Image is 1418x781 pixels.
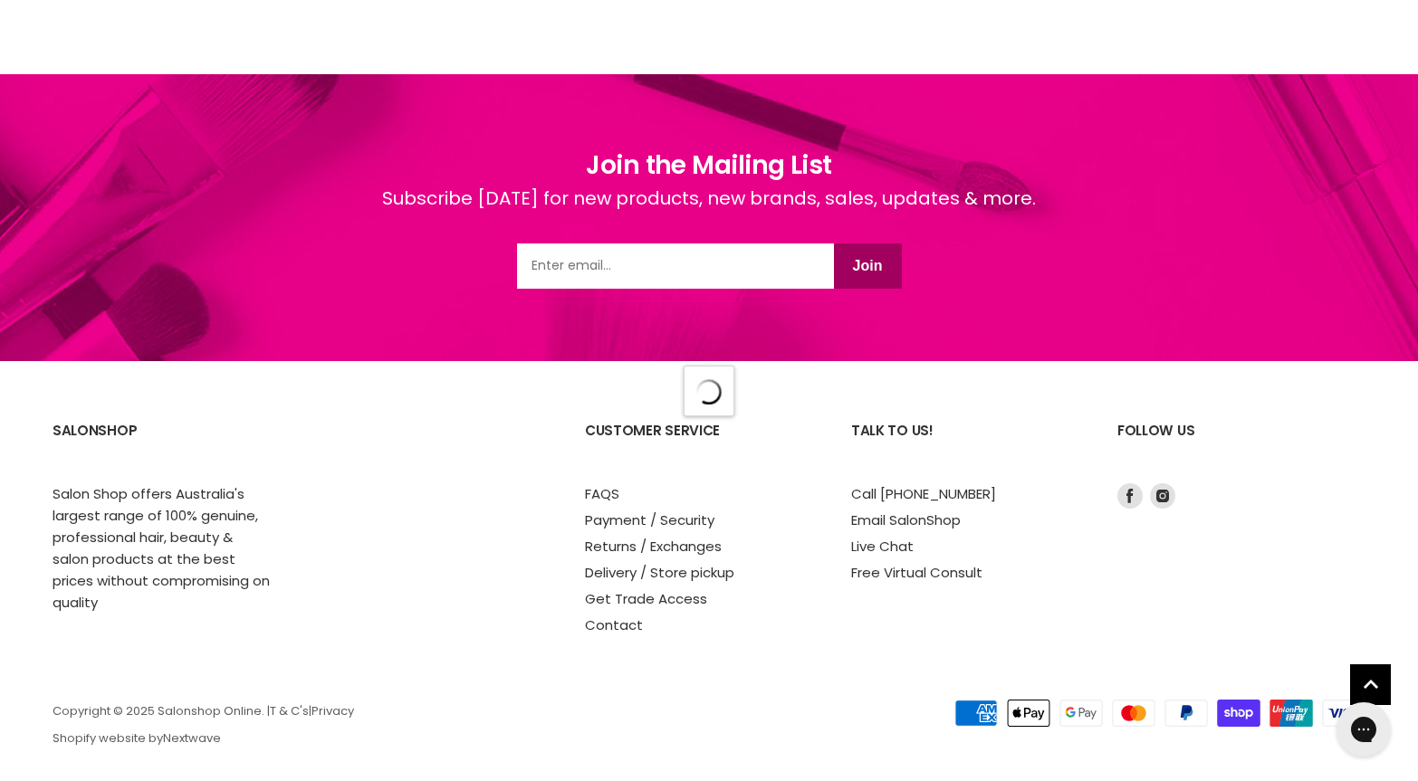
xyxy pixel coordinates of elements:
[585,537,722,556] a: Returns / Exchanges
[585,408,815,483] h2: Customer Service
[851,408,1081,483] h2: Talk to us!
[585,615,643,634] a: Contact
[1117,408,1365,483] h2: Follow us
[382,185,1036,243] div: Subscribe [DATE] for new products, new brands, sales, updates & more.
[851,510,961,529] a: Email SalonShop
[1327,696,1400,763] iframe: Gorgias live chat messenger
[585,589,707,608] a: Get Trade Access
[834,243,902,289] button: Join
[517,243,834,289] input: Email
[163,729,221,747] a: Nextwave
[311,702,354,719] a: Privacy
[851,563,982,582] a: Free Virtual Consult
[585,563,734,582] a: Delivery / Store pickup
[585,484,619,503] a: FAQS
[851,484,996,503] a: Call [PHONE_NUMBER]
[53,705,829,746] p: Copyright © 2025 Salonshop Online. | | Shopify website by
[382,147,1036,185] h1: Join the Mailing List
[53,483,270,614] p: Salon Shop offers Australia's largest range of 100% genuine, professional hair, beauty & salon pr...
[1350,664,1391,711] span: Back to top
[585,510,714,529] a: Payment / Security
[851,537,914,556] a: Live Chat
[1350,664,1391,705] a: Back to top
[270,702,309,719] a: T & C's
[53,408,283,483] h2: SalonShop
